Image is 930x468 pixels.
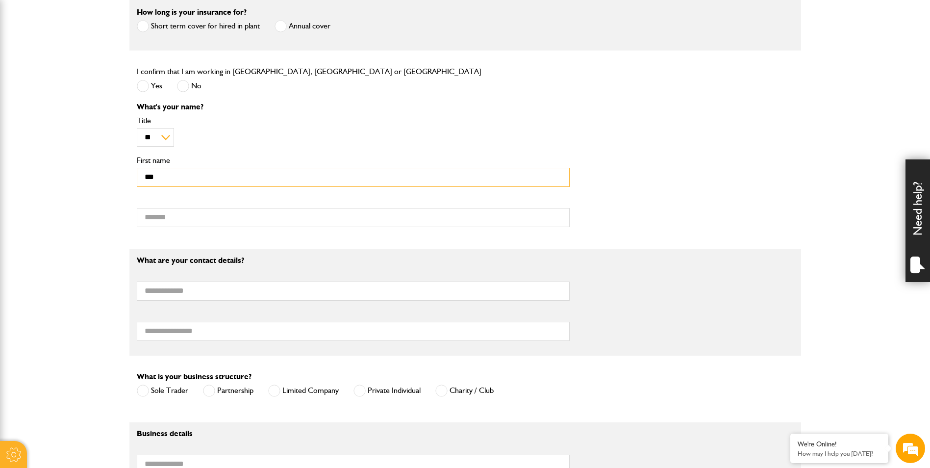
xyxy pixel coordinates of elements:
img: d_20077148190_company_1631870298795_20077148190 [17,54,41,68]
input: Enter your email address [13,120,179,141]
p: Business details [137,430,570,438]
label: Title [137,117,570,125]
label: Short term cover for hired in plant [137,20,260,32]
label: Yes [137,80,162,92]
label: Partnership [203,385,253,397]
label: First name [137,156,570,164]
label: Private Individual [353,385,421,397]
label: Charity / Club [435,385,494,397]
div: Chat with us now [51,55,165,68]
label: Sole Trader [137,385,188,397]
label: No [177,80,201,92]
textarea: Type your message and hit 'Enter' [13,178,179,294]
label: What is your business structure? [137,373,251,381]
div: Need help? [905,159,930,282]
p: What's your name? [137,103,570,111]
input: Enter your phone number [13,149,179,170]
p: How may I help you today? [798,450,881,457]
p: What are your contact details? [137,257,570,264]
div: We're Online! [798,440,881,448]
label: I confirm that I am working in [GEOGRAPHIC_DATA], [GEOGRAPHIC_DATA] or [GEOGRAPHIC_DATA] [137,68,481,76]
label: Limited Company [268,385,339,397]
em: Start Chat [133,302,178,315]
div: Minimize live chat window [161,5,184,28]
label: Annual cover [275,20,330,32]
label: How long is your insurance for? [137,8,247,16]
input: Enter your last name [13,91,179,112]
